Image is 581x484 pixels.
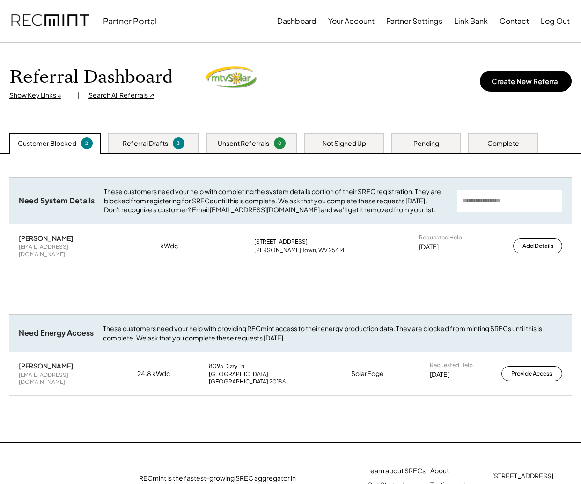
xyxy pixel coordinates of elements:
[322,139,366,148] div: Not Signed Up
[367,466,426,476] a: Learn about SRECs
[160,241,207,251] div: kWdc
[82,140,91,147] div: 2
[430,361,473,369] div: Requested Help
[275,140,284,147] div: 0
[137,369,184,378] div: 24.8 kWdc
[500,12,529,30] button: Contact
[9,66,173,88] h1: Referral Dashboard
[19,234,73,242] div: [PERSON_NAME]
[77,91,79,100] div: |
[104,187,448,215] div: These customers need your help with completing the system details portion of their SREC registrat...
[19,361,103,370] div: [PERSON_NAME]
[11,5,89,37] img: recmint-logotype%403x.png
[419,234,462,241] div: Requested Help
[254,238,308,246] div: [STREET_ADDRESS]
[501,366,562,381] button: Provide Access
[209,370,326,385] div: [GEOGRAPHIC_DATA], [GEOGRAPHIC_DATA] 20186
[19,371,112,386] div: [EMAIL_ADDRESS][DOMAIN_NAME]
[88,91,154,100] div: Search All Referrals ↗
[254,246,345,254] div: [PERSON_NAME] Town, WV 25414
[328,12,375,30] button: Your Account
[487,139,519,148] div: Complete
[454,12,488,30] button: Link Bank
[103,324,562,342] div: These customers need your help with providing RECmint access to their energy production data. The...
[413,139,439,148] div: Pending
[430,466,449,476] a: About
[103,15,157,26] div: Partner Portal
[218,139,269,148] div: Unsent Referrals
[19,328,94,338] div: Need Energy Access
[351,369,405,378] div: SolarEdge
[19,196,95,206] div: Need System Details
[277,12,316,30] button: Dashboard
[480,71,572,92] button: Create New Referral
[206,66,257,88] img: MTVSolarLogo.png
[386,12,442,30] button: Partner Settings
[541,12,570,30] button: Log Out
[419,242,439,252] div: [DATE]
[209,362,326,370] div: 8095 Dizzy Ln
[174,140,183,147] div: 3
[513,238,562,253] button: Add Details
[430,370,449,379] div: [DATE]
[18,139,76,148] div: Customer Blocked
[9,91,68,100] div: Show Key Links ↓
[19,243,112,258] div: [EMAIL_ADDRESS][DOMAIN_NAME]
[492,471,553,481] div: [STREET_ADDRESS]
[123,139,168,148] div: Referral Drafts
